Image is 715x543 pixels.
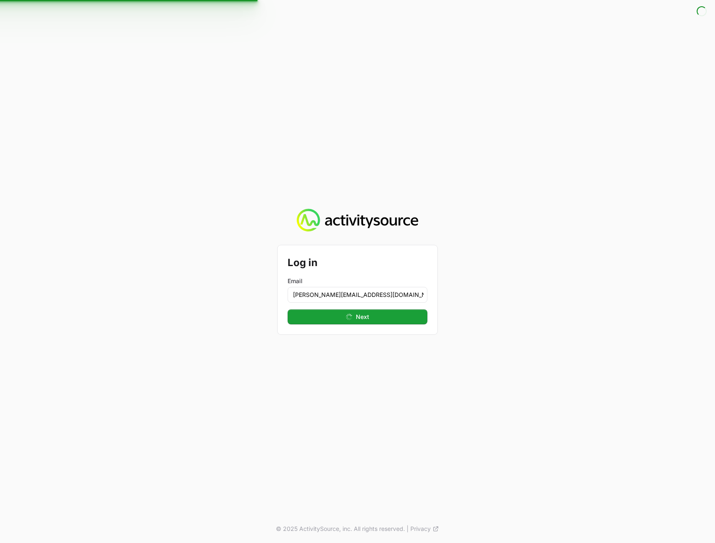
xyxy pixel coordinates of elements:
span: Next [356,312,369,322]
h2: Log in [288,255,427,270]
p: © 2025 ActivitySource, inc. All rights reserved. [276,525,405,533]
span: | [407,525,409,533]
img: Activity Source [297,209,418,232]
input: Enter your email [288,287,427,303]
button: Next [288,309,427,324]
label: Email [288,277,427,285]
a: Privacy [410,525,439,533]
